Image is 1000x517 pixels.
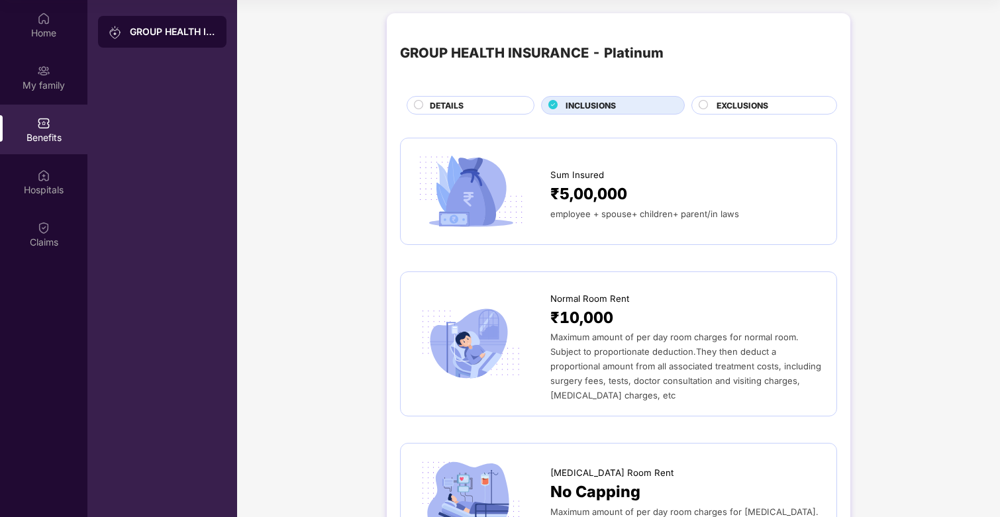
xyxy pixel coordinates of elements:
[109,26,122,39] img: svg+xml;base64,PHN2ZyB3aWR0aD0iMjAiIGhlaWdodD0iMjAiIHZpZXdCb3g9IjAgMCAyMCAyMCIgZmlsbD0ibm9uZSIgeG...
[550,306,613,330] span: ₹10,000
[414,152,528,231] img: icon
[37,64,50,77] img: svg+xml;base64,PHN2ZyB3aWR0aD0iMjAiIGhlaWdodD0iMjAiIHZpZXdCb3g9IjAgMCAyMCAyMCIgZmlsbD0ibm9uZSIgeG...
[430,99,464,112] span: DETAILS
[130,25,216,38] div: GROUP HEALTH INSURANCE - Platinum
[37,12,50,25] img: svg+xml;base64,PHN2ZyBpZD0iSG9tZSIgeG1sbnM9Imh0dHA6Ly93d3cudzMub3JnLzIwMDAvc3ZnIiB3aWR0aD0iMjAiIG...
[37,169,50,182] img: svg+xml;base64,PHN2ZyBpZD0iSG9zcGl0YWxzIiB4bWxucz0iaHR0cDovL3d3dy53My5vcmcvMjAwMC9zdmciIHdpZHRoPS...
[550,466,674,480] span: [MEDICAL_DATA] Room Rent
[717,99,768,112] span: EXCLUSIONS
[400,42,664,64] div: GROUP HEALTH INSURANCE - Platinum
[37,117,50,130] img: svg+xml;base64,PHN2ZyBpZD0iQmVuZWZpdHMiIHhtbG5zPSJodHRwOi8vd3d3LnczLm9yZy8yMDAwL3N2ZyIgd2lkdGg9Ij...
[550,209,739,219] span: employee + spouse+ children+ parent/in laws
[566,99,616,112] span: INCLUSIONS
[37,221,50,234] img: svg+xml;base64,PHN2ZyBpZD0iQ2xhaW0iIHhtbG5zPSJodHRwOi8vd3d3LnczLm9yZy8yMDAwL3N2ZyIgd2lkdGg9IjIwIi...
[550,292,629,306] span: Normal Room Rent
[550,182,627,207] span: ₹5,00,000
[550,480,640,504] span: No Capping
[550,168,604,182] span: Sum Insured
[414,305,528,384] img: icon
[550,332,821,400] span: Maximum amount of per day room charges for normal room. Subject to proportionate deduction.They t...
